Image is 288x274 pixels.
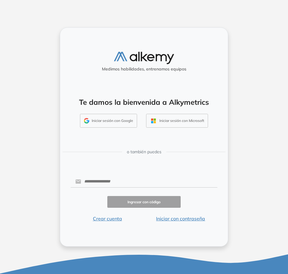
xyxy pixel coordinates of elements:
[107,196,181,208] button: Ingresar con código
[127,149,161,155] span: o también puedes
[71,215,144,222] button: Crear cuenta
[68,98,220,107] h4: Te damos la bienvenida a Alkymetrics
[180,204,288,274] iframe: Chat Widget
[144,215,217,222] button: Iniciar con contraseña
[180,204,288,274] div: Widget de chat
[84,118,89,123] img: GMAIL_ICON
[80,114,137,128] button: Iniciar sesión con Google
[114,52,174,64] img: logo-alkemy
[150,117,157,124] img: OUTLOOK_ICON
[63,67,225,72] h5: Medimos habilidades, entrenamos equipos
[146,114,208,128] button: Iniciar sesión con Microsoft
